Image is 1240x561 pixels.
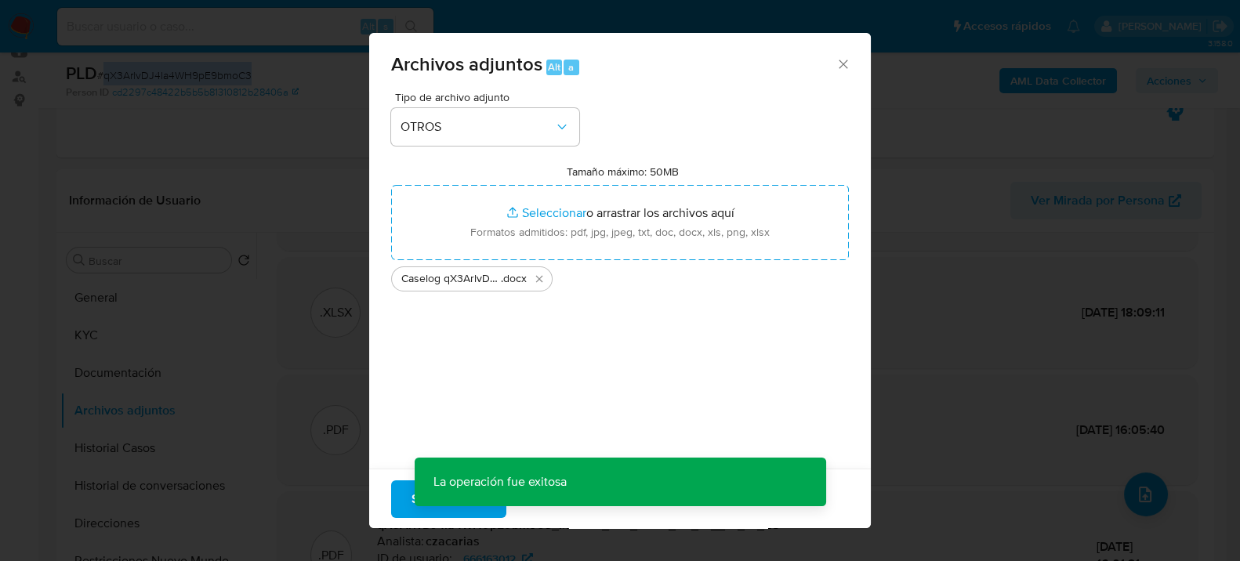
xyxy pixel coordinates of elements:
span: Archivos adjuntos [391,50,542,78]
span: Alt [548,60,560,74]
span: Tipo de archivo adjunto [395,92,583,103]
button: OTROS [391,108,579,146]
label: Tamaño máximo: 50MB [567,165,679,179]
span: Subir archivo [412,481,486,516]
span: OTROS [401,119,554,135]
button: Cerrar [836,56,850,71]
span: a [568,60,574,74]
span: .docx [501,271,527,287]
span: Cancelar [533,481,584,516]
ul: Archivos seleccionados [391,260,849,291]
button: Eliminar Caselog qX3ArlvDJ4la4WH9pE9bmoC3_2025_08_19_15_38_33.docx [530,270,549,288]
button: Subir archivo [391,480,506,517]
span: Caselog qX3ArlvDJ4la4WH9pE9bmoC3_2025_08_19_15_38_33 [401,271,501,287]
p: La operación fue exitosa [415,458,586,506]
